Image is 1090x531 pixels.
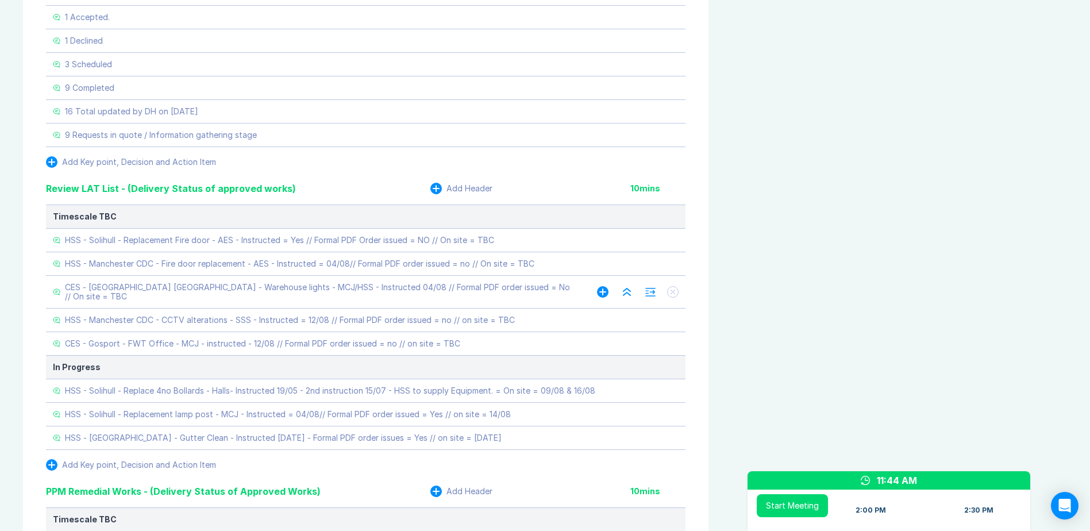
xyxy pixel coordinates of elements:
div: 16 Total updated by DH on [DATE] [65,107,198,116]
div: Review LAT List - (Delivery Status of approved works) [46,182,296,195]
button: Add Header [430,486,492,497]
div: Timescale TBC [53,212,679,221]
div: 2:30 PM [964,506,993,515]
div: 1 Accepted. [65,13,110,22]
div: PPM Remedial Works - (Delivery Status of Approved Works) [46,484,321,498]
div: Add Key point, Decision and Action Item [62,460,216,470]
div: 9 Requests in quote / Information gathering stage [65,130,257,140]
div: 10 mins [630,184,685,193]
div: HSS - Manchester CDC - CCTV alterations - SSS - Instructed = 12/08 // Formal PDF order issued = n... [65,315,515,325]
div: HSS - Solihull - Replacement Fire door - AES - Instructed = Yes // Formal PDF Order issued = NO /... [65,236,494,245]
div: HSS - Solihull - Replace 4no Bollards - Halls- Instructed 19/05 - 2nd instruction 15/07 - HSS to ... [65,386,595,395]
div: Timescale TBC [53,515,679,524]
div: CES - Gosport - FWT Office - MCJ - instructed - 12/08 // Formal PDF order issued = no // on site ... [65,339,460,348]
button: Start Meeting [757,494,828,517]
div: HSS - Solihull - Replacement lamp post - MCJ - Instructed = 04/08// Formal PDF order issued = Yes... [65,410,511,419]
div: HSS - [GEOGRAPHIC_DATA] - Gutter Clean - Instructed [DATE] - Formal PDF order issues = Yes // on ... [65,433,502,442]
div: Add Header [446,184,492,193]
div: 9 Completed [65,83,114,93]
div: 10 mins [630,487,685,496]
div: Open Intercom Messenger [1051,492,1079,520]
div: 11:44 AM [877,474,917,487]
div: Add Key point, Decision and Action Item [62,157,216,167]
div: 2:00 PM [856,506,886,515]
div: 3 Scheduled [65,60,112,69]
div: HSS - Manchester CDC - Fire door replacement - AES - Instructed = 04/08// Formal PDF order issued... [65,259,534,268]
div: Add Header [446,487,492,496]
button: Add Key point, Decision and Action Item [46,156,216,168]
div: CES - [GEOGRAPHIC_DATA] [GEOGRAPHIC_DATA] - Warehouse lights - MCJ/HSS - Instructed 04/08 // Form... [65,283,574,301]
button: Add Key point, Decision and Action Item [46,459,216,471]
button: Add Header [430,183,492,194]
div: 1 Declined [65,36,103,45]
div: In Progress [53,363,679,372]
